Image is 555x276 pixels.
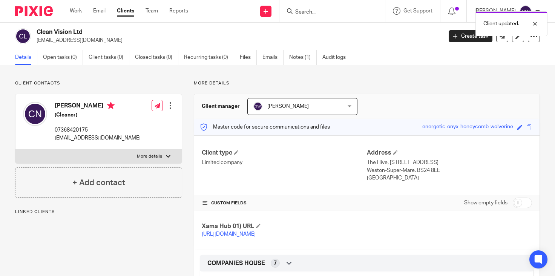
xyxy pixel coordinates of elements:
h4: CUSTOM FIELDS [202,200,367,206]
a: Work [70,7,82,15]
span: COMPANIES HOUSE [207,259,265,267]
div: energetic-onyx-honeycomb-wolverine [422,123,513,132]
h4: Address [367,149,532,157]
p: More details [137,153,162,159]
p: [GEOGRAPHIC_DATA] [367,174,532,182]
a: Notes (1) [289,50,317,65]
p: [EMAIL_ADDRESS][DOMAIN_NAME] [55,134,141,142]
img: Pixie [15,6,53,16]
a: Emails [262,50,284,65]
a: Email [93,7,106,15]
p: Client updated. [483,20,519,28]
p: Limited company [202,159,367,166]
h4: Xama Hub 01) URL [202,222,367,230]
p: More details [194,80,540,86]
a: Team [146,7,158,15]
label: Show empty fields [464,199,507,207]
a: [URL][DOMAIN_NAME] [202,232,256,237]
p: Linked clients [15,209,182,215]
img: svg%3E [520,5,532,17]
img: svg%3E [15,28,31,44]
p: Master code for secure communications and files [200,123,330,131]
p: Client contacts [15,80,182,86]
a: Audit logs [322,50,351,65]
p: Weston-Super-Mare, BS24 8EE [367,167,532,174]
img: svg%3E [23,102,47,126]
a: Details [15,50,37,65]
h3: Client manager [202,103,240,110]
h4: Client type [202,149,367,157]
a: Recurring tasks (0) [184,50,234,65]
a: Clients [117,7,134,15]
a: Open tasks (0) [43,50,83,65]
h2: Clean Vision Ltd [37,28,357,36]
p: The Hive, [STREET_ADDRESS] [367,159,532,166]
a: Create task [449,30,492,42]
a: Closed tasks (0) [135,50,178,65]
i: Primary [107,102,115,109]
h5: (Cleaner) [55,111,141,119]
p: 07368420175 [55,126,141,134]
a: Files [240,50,257,65]
a: Client tasks (0) [89,50,129,65]
img: svg%3E [253,102,262,111]
span: 7 [274,259,277,267]
a: Reports [169,7,188,15]
p: [EMAIL_ADDRESS][DOMAIN_NAME] [37,37,437,44]
h4: [PERSON_NAME] [55,102,141,111]
span: [PERSON_NAME] [267,104,309,109]
h4: + Add contact [72,177,125,189]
